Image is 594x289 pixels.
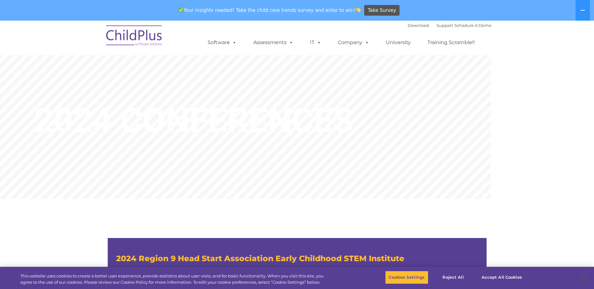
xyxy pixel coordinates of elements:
[116,254,478,263] h3: 2024 Region 9 Head Start Association Early Childhood STEM Institute
[434,271,473,284] button: Reject All
[201,36,243,49] a: Software
[436,23,453,28] a: Support
[332,36,375,49] a: Company
[176,4,364,16] span: Your insights needed! Take the child care trends survey and enter to win!
[368,5,396,16] span: Take Survey
[20,273,327,285] div: This website uses cookies to create a better user experience, provide statistics about user visit...
[385,271,428,284] button: Cookies Settings
[304,36,328,49] a: IT
[247,36,300,49] a: Assessments
[356,8,361,12] img: 👏
[34,113,354,128] rs-layer: 2024 CONFERENCES
[178,8,183,12] img: ✅
[408,23,491,28] font: |
[454,23,491,28] a: Schedule A Demo
[577,271,591,284] button: Close
[364,5,400,16] a: Take Survey
[408,23,429,28] a: Download
[380,36,417,49] a: University
[103,21,166,52] img: ChildPlus by Procare Solutions
[478,271,525,284] button: Accept All Cookies
[421,36,481,49] a: Training Scramble!!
